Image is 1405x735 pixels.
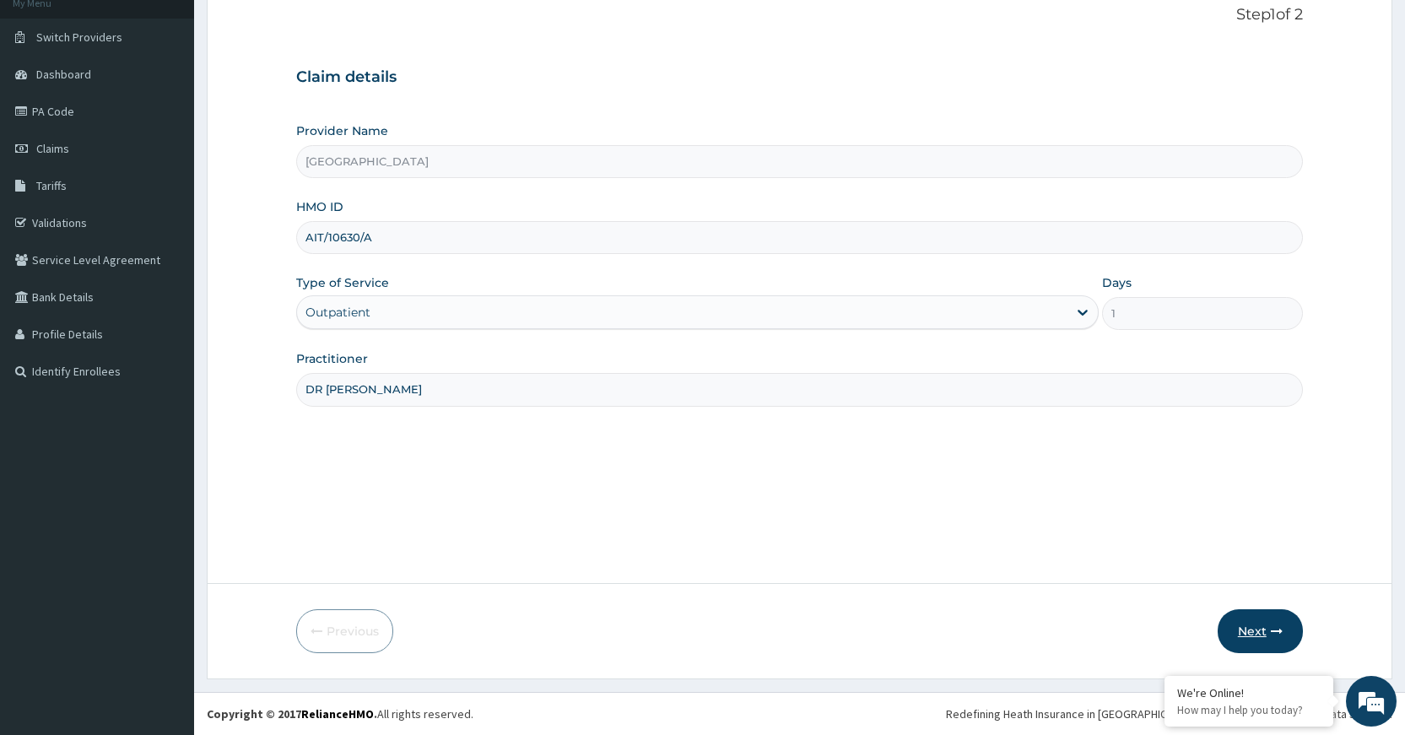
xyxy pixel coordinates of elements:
[296,6,1303,24] p: Step 1 of 2
[88,95,284,116] div: Chat with us now
[296,350,368,367] label: Practitioner
[36,141,69,156] span: Claims
[207,706,377,721] strong: Copyright © 2017 .
[296,221,1303,254] input: Enter HMO ID
[98,213,233,383] span: We're online!
[296,373,1303,406] input: Enter Name
[301,706,374,721] a: RelianceHMO
[36,178,67,193] span: Tariffs
[1218,609,1303,653] button: Next
[8,461,322,520] textarea: Type your message and hit 'Enter'
[296,68,1303,87] h3: Claim details
[1102,274,1132,291] label: Days
[296,198,343,215] label: HMO ID
[31,84,68,127] img: d_794563401_company_1708531726252_794563401
[296,122,388,139] label: Provider Name
[296,274,389,291] label: Type of Service
[36,67,91,82] span: Dashboard
[946,705,1392,722] div: Redefining Heath Insurance in [GEOGRAPHIC_DATA] using Telemedicine and Data Science!
[1177,685,1321,700] div: We're Online!
[305,304,370,321] div: Outpatient
[194,692,1405,735] footer: All rights reserved.
[296,609,393,653] button: Previous
[36,30,122,45] span: Switch Providers
[1177,703,1321,717] p: How may I help you today?
[277,8,317,49] div: Minimize live chat window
